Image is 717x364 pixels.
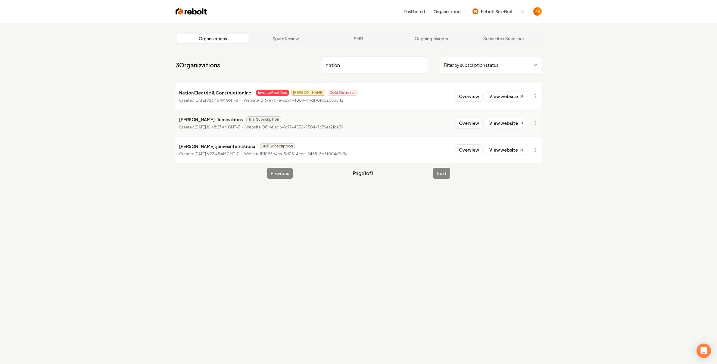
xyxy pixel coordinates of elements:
p: Created [179,151,239,157]
a: Dashboard [404,8,425,14]
span: Trial Subscription [246,116,281,122]
span: Invoice Past Due [256,90,289,96]
p: Created [179,97,238,103]
a: View website [486,91,527,101]
a: View website [486,118,527,128]
img: Anthony Hurgoi [533,7,542,16]
time: [DATE] 9:13:45 AM GMT-8 [195,98,238,103]
p: [PERSON_NAME] Illuminations [179,116,243,123]
div: Open Intercom Messenger [697,344,711,358]
p: Nation Electric & Construction Inc. [179,89,253,96]
a: Ongoing Insights [395,34,468,43]
a: Spam Review [249,34,322,43]
p: Website ID 814e1ad6-1c77-4532-9504-7c76ea21ce39 [245,124,344,130]
input: Search by name or ID [322,57,428,73]
button: Overview [456,91,482,102]
span: Cold Outreach [328,90,357,96]
a: Organizations [177,34,250,43]
button: Organization [430,6,464,17]
p: Created [179,124,240,130]
a: View website [486,145,527,155]
button: Overview [456,144,482,155]
img: Rebolt Site Builder [472,8,479,14]
span: [PERSON_NAME] [291,90,325,96]
a: Subscriber Snapshot [468,34,541,43]
p: Website ID 167e907e-6297-4009-94df-0fb02dcb51f2 [244,97,343,103]
span: Trial Subscription [260,143,295,149]
img: Rebolt Logo [176,7,207,16]
span: Rebolt Site Builder [481,8,518,15]
a: SMM [322,34,395,43]
span: Page 1 of 1 [353,170,373,177]
p: Website ID 1095d4aa-5d05-4cee-9488-8d5f004a7b3a [244,151,347,157]
time: [DATE] 10:48:27 AM GMT-7 [195,125,240,129]
p: [PERSON_NAME].jamesinternational [179,143,257,150]
button: Open user button [533,7,542,16]
time: [DATE] 6:23:48 AM GMT-7 [195,152,239,156]
a: 3Organizations [176,61,220,69]
button: Overview [456,118,482,128]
